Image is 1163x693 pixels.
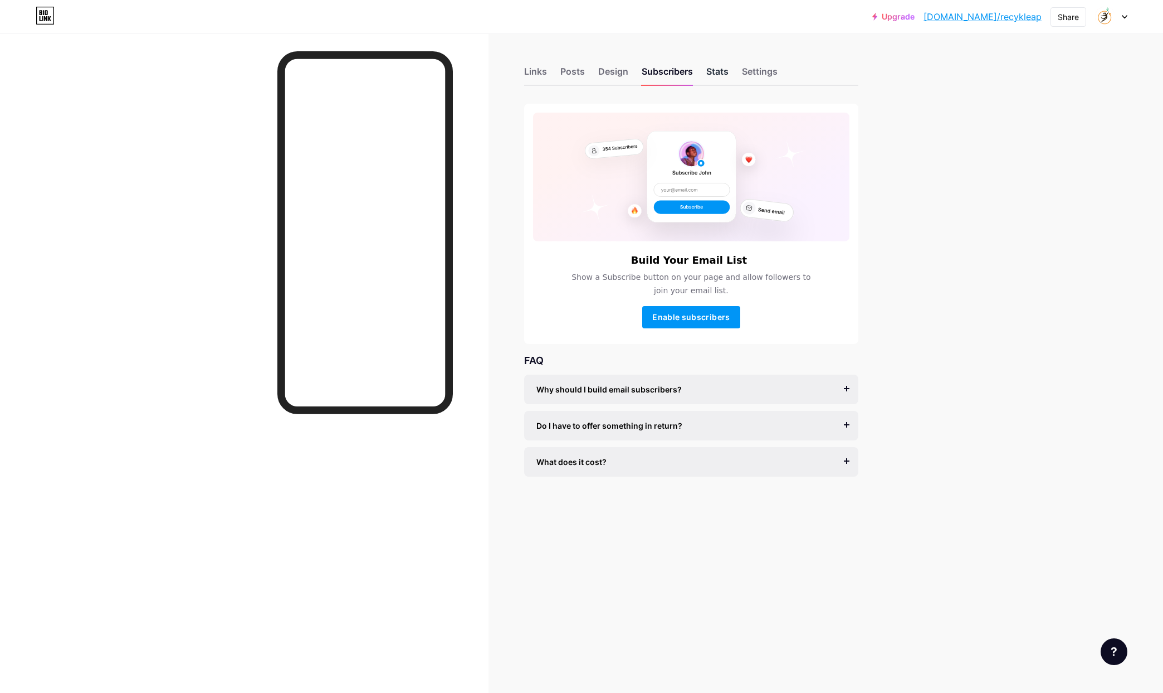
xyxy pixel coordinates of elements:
div: Posts [560,65,585,85]
span: Enable subscribers [652,312,730,322]
h6: Build Your Email List [631,255,747,266]
div: Links [524,65,547,85]
div: FAQ [524,353,858,368]
a: [DOMAIN_NAME]/recykleap [923,10,1042,23]
span: Show a Subscribe button on your page and allow followers to join your email list. [565,270,818,297]
button: Enable subscribers [642,306,740,328]
div: Design [598,65,628,85]
img: Karen Alvarado [1094,6,1116,27]
span: Why should I build email subscribers? [536,384,682,395]
div: Stats [706,65,729,85]
div: Subscribers [642,65,693,85]
span: Do I have to offer something in return? [536,420,682,432]
a: Upgrade [872,12,915,21]
span: What does it cost? [536,456,607,468]
div: Share [1058,11,1079,23]
div: Settings [742,65,778,85]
